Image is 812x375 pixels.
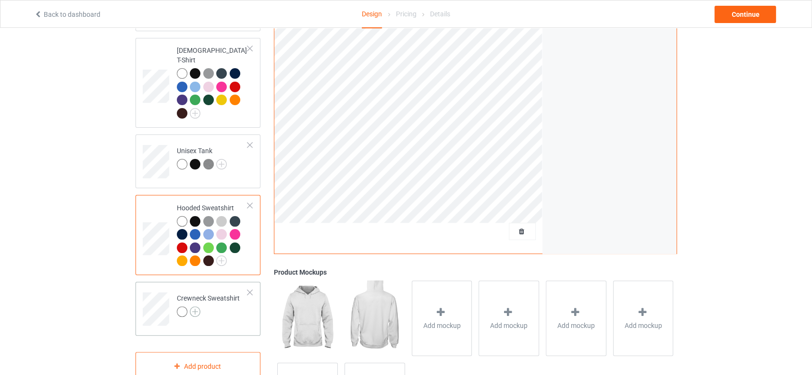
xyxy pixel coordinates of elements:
[613,280,674,356] div: Add mockup
[216,255,227,266] img: svg+xml;base64,PD94bWwgdmVyc2lvbj0iMS4wIiBlbmNvZGluZz0iVVRGLTgiPz4KPHN2ZyB3aWR0aD0iMjJweCIgaGVpZ2...
[135,134,261,188] div: Unisex Tank
[135,282,261,336] div: Crewneck Sweatshirt
[216,159,227,169] img: svg+xml;base64,PD94bWwgdmVyc2lvbj0iMS4wIiBlbmNvZGluZz0iVVRGLTgiPz4KPHN2ZyB3aWR0aD0iMjJweCIgaGVpZ2...
[344,280,405,355] img: regular.jpg
[625,320,662,330] span: Add mockup
[430,0,450,27] div: Details
[177,46,248,118] div: [DEMOGRAPHIC_DATA] T-Shirt
[714,6,776,23] div: Continue
[274,267,677,277] div: Product Mockups
[190,108,200,119] img: svg+xml;base64,PD94bWwgdmVyc2lvbj0iMS4wIiBlbmNvZGluZz0iVVRGLTgiPz4KPHN2ZyB3aWR0aD0iMjJweCIgaGVpZ2...
[490,320,528,330] span: Add mockup
[135,195,261,275] div: Hooded Sweatshirt
[277,280,337,355] img: regular.jpg
[203,159,214,169] img: heather_texture.png
[177,203,248,266] div: Hooded Sweatshirt
[362,0,382,28] div: Design
[135,38,261,128] div: [DEMOGRAPHIC_DATA] T-Shirt
[546,280,606,356] div: Add mockup
[34,11,100,18] a: Back to dashboard
[177,146,227,169] div: Unisex Tank
[479,280,539,356] div: Add mockup
[423,320,461,330] span: Add mockup
[412,280,472,356] div: Add mockup
[395,0,416,27] div: Pricing
[190,306,200,317] img: svg+xml;base64,PD94bWwgdmVyc2lvbj0iMS4wIiBlbmNvZGluZz0iVVRGLTgiPz4KPHN2ZyB3aWR0aD0iMjJweCIgaGVpZ2...
[557,320,595,330] span: Add mockup
[177,293,240,316] div: Crewneck Sweatshirt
